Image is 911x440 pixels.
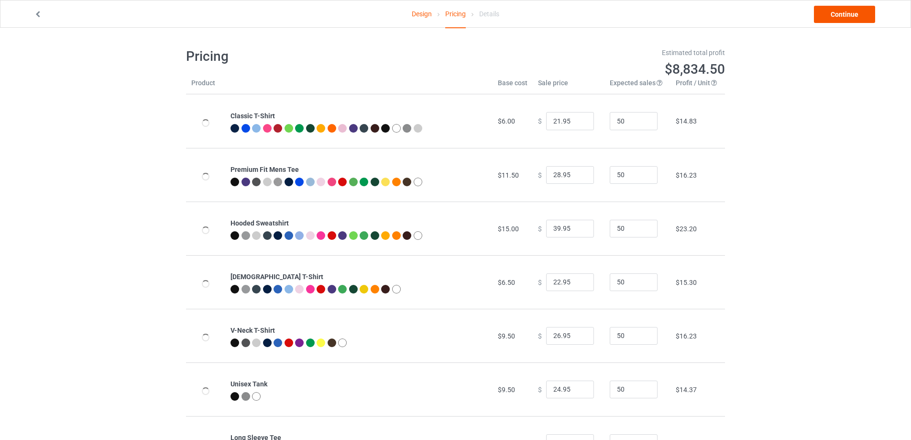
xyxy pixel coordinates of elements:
[538,332,542,339] span: $
[230,327,275,334] b: V-Neck T-Shirt
[676,117,697,125] span: $14.83
[676,171,697,179] span: $16.23
[186,78,225,94] th: Product
[676,225,697,233] span: $23.20
[538,385,542,393] span: $
[493,78,533,94] th: Base cost
[498,279,515,286] span: $6.50
[676,332,697,340] span: $16.23
[538,278,542,286] span: $
[462,48,725,57] div: Estimated total profit
[670,78,725,94] th: Profit / Unit
[533,78,604,94] th: Sale price
[479,0,499,27] div: Details
[230,219,289,227] b: Hooded Sweatshirt
[412,0,432,27] a: Design
[498,332,515,340] span: $9.50
[498,117,515,125] span: $6.00
[186,48,449,65] h1: Pricing
[676,386,697,394] span: $14.37
[403,124,411,133] img: heather_texture.png
[230,273,323,281] b: [DEMOGRAPHIC_DATA] T-Shirt
[538,225,542,232] span: $
[604,78,670,94] th: Expected sales
[498,225,519,233] span: $15.00
[230,112,275,120] b: Classic T-Shirt
[676,279,697,286] span: $15.30
[538,171,542,179] span: $
[814,6,875,23] a: Continue
[230,166,299,173] b: Premium Fit Mens Tee
[498,171,519,179] span: $11.50
[445,0,466,28] div: Pricing
[498,386,515,394] span: $9.50
[274,178,282,186] img: heather_texture.png
[665,61,725,77] span: $8,834.50
[230,380,267,388] b: Unisex Tank
[241,392,250,401] img: heather_texture.png
[538,117,542,125] span: $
